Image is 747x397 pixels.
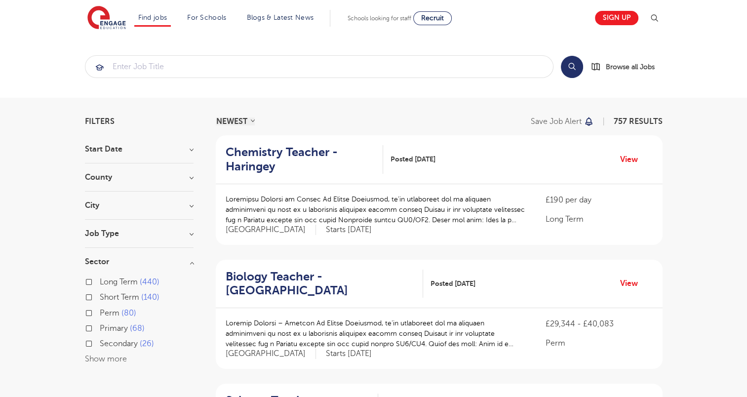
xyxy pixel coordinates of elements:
[100,309,119,318] span: Perm
[140,339,154,348] span: 26
[226,270,423,298] a: Biology Teacher - [GEOGRAPHIC_DATA]
[87,6,126,31] img: Engage Education
[431,278,475,289] span: Posted [DATE]
[591,61,663,73] a: Browse all Jobs
[140,278,159,286] span: 440
[187,14,226,21] a: For Schools
[226,318,526,349] p: Loremip Dolorsi – Ametcon Ad Elitse Doeiusmod, te’in utlaboreet dol ma aliquaen adminimveni qu no...
[100,278,106,284] input: Long Term 440
[413,11,452,25] a: Recruit
[546,337,652,349] p: Perm
[546,194,652,206] p: £190 per day
[100,278,138,286] span: Long Term
[226,194,526,225] p: Loremipsu Dolorsi am Consec Ad Elitse Doeiusmod, te’in utlaboreet dol ma aliquaen adminimveni qu ...
[85,355,127,363] button: Show more
[100,324,128,333] span: Primary
[85,173,194,181] h3: County
[620,277,645,290] a: View
[85,230,194,238] h3: Job Type
[614,117,663,126] span: 757 RESULTS
[85,55,553,78] div: Submit
[247,14,314,21] a: Blogs & Latest News
[348,15,411,22] span: Schools looking for staff
[100,339,138,348] span: Secondary
[561,56,583,78] button: Search
[141,293,159,302] span: 140
[326,225,372,235] p: Starts [DATE]
[85,145,194,153] h3: Start Date
[100,339,106,346] input: Secondary 26
[130,324,145,333] span: 68
[121,309,136,318] span: 80
[326,349,372,359] p: Starts [DATE]
[595,11,638,25] a: Sign up
[100,293,106,299] input: Short Term 140
[85,258,194,266] h3: Sector
[226,349,316,359] span: [GEOGRAPHIC_DATA]
[546,213,652,225] p: Long Term
[226,145,383,174] a: Chemistry Teacher - Haringey
[226,270,415,298] h2: Biology Teacher - [GEOGRAPHIC_DATA]
[531,118,594,125] button: Save job alert
[85,201,194,209] h3: City
[100,293,139,302] span: Short Term
[226,145,375,174] h2: Chemistry Teacher - Haringey
[421,14,444,22] span: Recruit
[226,225,316,235] span: [GEOGRAPHIC_DATA]
[85,56,553,78] input: Submit
[620,153,645,166] a: View
[546,318,652,330] p: £29,344 - £40,083
[100,309,106,315] input: Perm 80
[100,324,106,330] input: Primary 68
[531,118,582,125] p: Save job alert
[606,61,655,73] span: Browse all Jobs
[138,14,167,21] a: Find jobs
[391,154,435,164] span: Posted [DATE]
[85,118,115,125] span: Filters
